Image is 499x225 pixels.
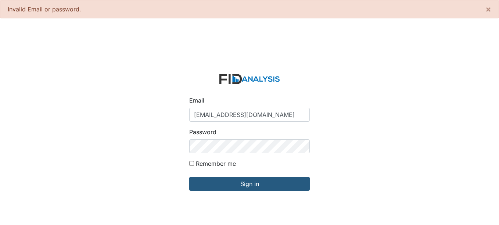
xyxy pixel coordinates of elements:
[189,128,216,136] label: Password
[478,0,499,18] button: ×
[485,4,491,14] span: ×
[196,159,236,168] label: Remember me
[219,74,280,85] img: logo-2fc8c6e3336f68795322cb6e9a2b9007179b544421de10c17bdaae8622450297.svg
[189,96,204,105] label: Email
[189,177,310,191] input: Sign in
